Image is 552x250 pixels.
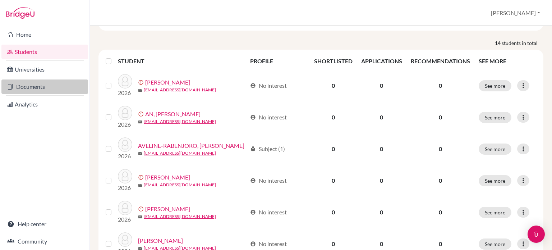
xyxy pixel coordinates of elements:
a: Analytics [1,97,88,112]
a: Universities [1,62,88,77]
span: account_circle [250,114,256,120]
span: mail [138,215,142,219]
span: error_outline [138,79,145,85]
span: account_circle [250,83,256,88]
p: 2026 [118,120,132,129]
button: See more [479,112,511,123]
a: [PERSON_NAME] [145,205,190,213]
p: 0 [411,240,470,248]
button: [PERSON_NAME] [488,6,543,20]
td: 0 [310,165,357,196]
th: SEE MORE [474,53,540,70]
span: mail [138,120,142,124]
img: AVELINE-RABENJORO, Julia [118,137,132,152]
th: APPLICATIONS [357,53,406,70]
p: 2026 [118,183,132,192]
a: [EMAIL_ADDRESS][DOMAIN_NAME] [144,118,216,125]
span: mail [138,183,142,187]
a: Students [1,45,88,59]
td: 0 [357,101,406,133]
div: No interest [250,176,287,185]
span: error_outline [138,206,145,212]
a: [PERSON_NAME] [145,78,190,87]
p: 2026 [118,215,132,224]
th: PROFILE [246,53,310,70]
a: AVELINE-RABENJORO, [PERSON_NAME] [138,141,244,150]
td: 0 [310,196,357,228]
button: See more [479,207,511,218]
th: SHORTLISTED [310,53,357,70]
a: Home [1,27,88,42]
td: 0 [357,70,406,101]
a: [PERSON_NAME] [138,236,183,245]
td: 0 [310,101,357,133]
img: Bridge-U [6,7,34,19]
span: local_library [250,146,256,152]
a: AN, [PERSON_NAME] [145,110,201,118]
span: account_circle [250,178,256,183]
div: No interest [250,208,287,217]
img: AN, Youngchan [118,106,132,120]
td: 0 [310,133,357,165]
th: RECOMMENDATIONS [406,53,474,70]
button: See more [479,175,511,186]
th: STUDENT [118,53,245,70]
div: Subject (1) [250,145,285,153]
a: Documents [1,79,88,94]
strong: 14 [495,39,502,47]
td: 0 [357,165,406,196]
img: KANG, Jeongmo [118,232,132,247]
span: account_circle [250,241,256,247]
span: mail [138,88,142,92]
td: 0 [357,196,406,228]
td: 0 [357,133,406,165]
p: 0 [411,176,470,185]
div: No interest [250,113,287,122]
img: AHMED, Mia [118,74,132,88]
p: 2026 [118,88,132,97]
a: Help center [1,217,88,231]
div: Open Intercom Messenger [528,226,545,243]
p: 2026 [118,152,132,160]
div: No interest [250,81,287,90]
a: [EMAIL_ADDRESS][DOMAIN_NAME] [144,150,216,156]
p: 0 [411,81,470,90]
span: students in total [502,39,543,47]
button: See more [479,238,511,250]
a: [EMAIL_ADDRESS][DOMAIN_NAME] [144,182,216,188]
div: No interest [250,240,287,248]
button: See more [479,80,511,91]
a: [PERSON_NAME] [145,173,190,182]
img: JAMES, Isabella Spiji [118,201,132,215]
a: [EMAIL_ADDRESS][DOMAIN_NAME] [144,213,216,220]
p: 0 [411,208,470,217]
p: 0 [411,113,470,122]
button: See more [479,144,511,155]
a: [EMAIL_ADDRESS][DOMAIN_NAME] [144,87,216,93]
span: error_outline [138,174,145,180]
img: CHAN, Ken Zi [118,169,132,183]
span: account_circle [250,209,256,215]
p: 0 [411,145,470,153]
a: Community [1,234,88,249]
span: error_outline [138,111,145,117]
td: 0 [310,70,357,101]
span: mail [138,151,142,156]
